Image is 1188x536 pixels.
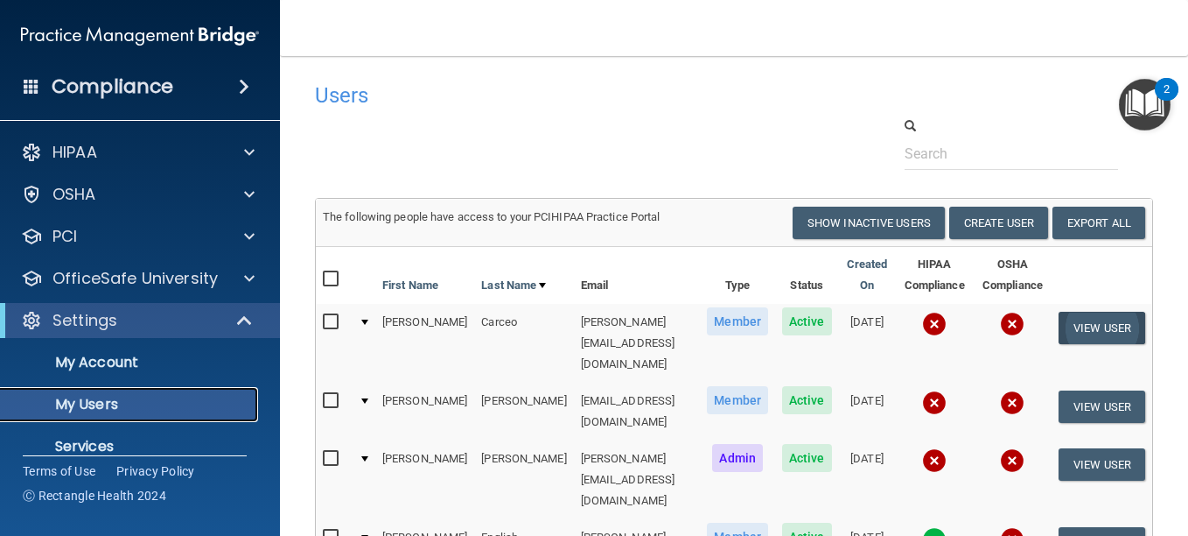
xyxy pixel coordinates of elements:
img: PMB logo [21,18,259,53]
span: Active [782,307,832,335]
a: Terms of Use [23,462,95,480]
button: Open Resource Center, 2 new notifications [1119,79,1171,130]
td: [PERSON_NAME] [474,441,573,519]
a: First Name [382,275,438,296]
a: Privacy Policy [116,462,195,480]
button: Create User [949,207,1048,239]
span: Member [707,307,768,335]
span: Ⓒ Rectangle Health 2024 [23,487,166,504]
img: cross.ca9f0e7f.svg [1000,391,1024,415]
th: Type [700,247,775,304]
p: My Account [11,354,250,371]
p: OfficeSafe University [52,268,218,289]
th: Status [775,247,839,304]
p: HIPAA [52,142,97,163]
a: PCI [21,226,255,247]
span: Active [782,444,832,472]
a: Export All [1052,207,1145,239]
img: cross.ca9f0e7f.svg [1000,312,1024,336]
td: [PERSON_NAME][EMAIL_ADDRESS][DOMAIN_NAME] [574,304,701,383]
td: [PERSON_NAME] [375,441,474,519]
td: [EMAIL_ADDRESS][DOMAIN_NAME] [574,383,701,441]
button: View User [1059,391,1145,423]
td: [PERSON_NAME][EMAIL_ADDRESS][DOMAIN_NAME] [574,441,701,519]
td: [PERSON_NAME] [375,383,474,441]
img: cross.ca9f0e7f.svg [922,391,947,415]
a: Created On [846,254,889,296]
img: cross.ca9f0e7f.svg [922,448,947,473]
button: View User [1059,448,1145,481]
span: The following people have access to your PCIHIPAA Practice Portal [323,210,660,223]
td: Carceo [474,304,573,383]
img: cross.ca9f0e7f.svg [922,312,947,336]
span: Active [782,386,832,414]
p: PCI [52,226,77,247]
a: Settings [21,310,254,331]
div: 2 [1164,89,1170,112]
th: Email [574,247,701,304]
button: Show Inactive Users [793,207,945,239]
a: Last Name [481,275,546,296]
td: [PERSON_NAME] [474,383,573,441]
a: OfficeSafe University [21,268,255,289]
img: cross.ca9f0e7f.svg [1000,448,1024,473]
th: OSHA Compliance [974,247,1052,304]
span: Admin [712,444,763,472]
p: Settings [52,310,117,331]
span: Member [707,386,768,414]
h4: Compliance [52,74,173,99]
th: HIPAA Compliance [895,247,974,304]
td: [DATE] [839,383,896,441]
h4: Users [315,84,793,107]
p: My Users [11,396,250,413]
input: Search [905,138,1118,170]
td: [DATE] [839,304,896,383]
td: [DATE] [839,441,896,519]
a: OSHA [21,184,255,205]
button: View User [1059,312,1145,344]
p: Services [11,438,250,455]
td: [PERSON_NAME] [375,304,474,383]
a: HIPAA [21,142,255,163]
p: OSHA [52,184,96,205]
